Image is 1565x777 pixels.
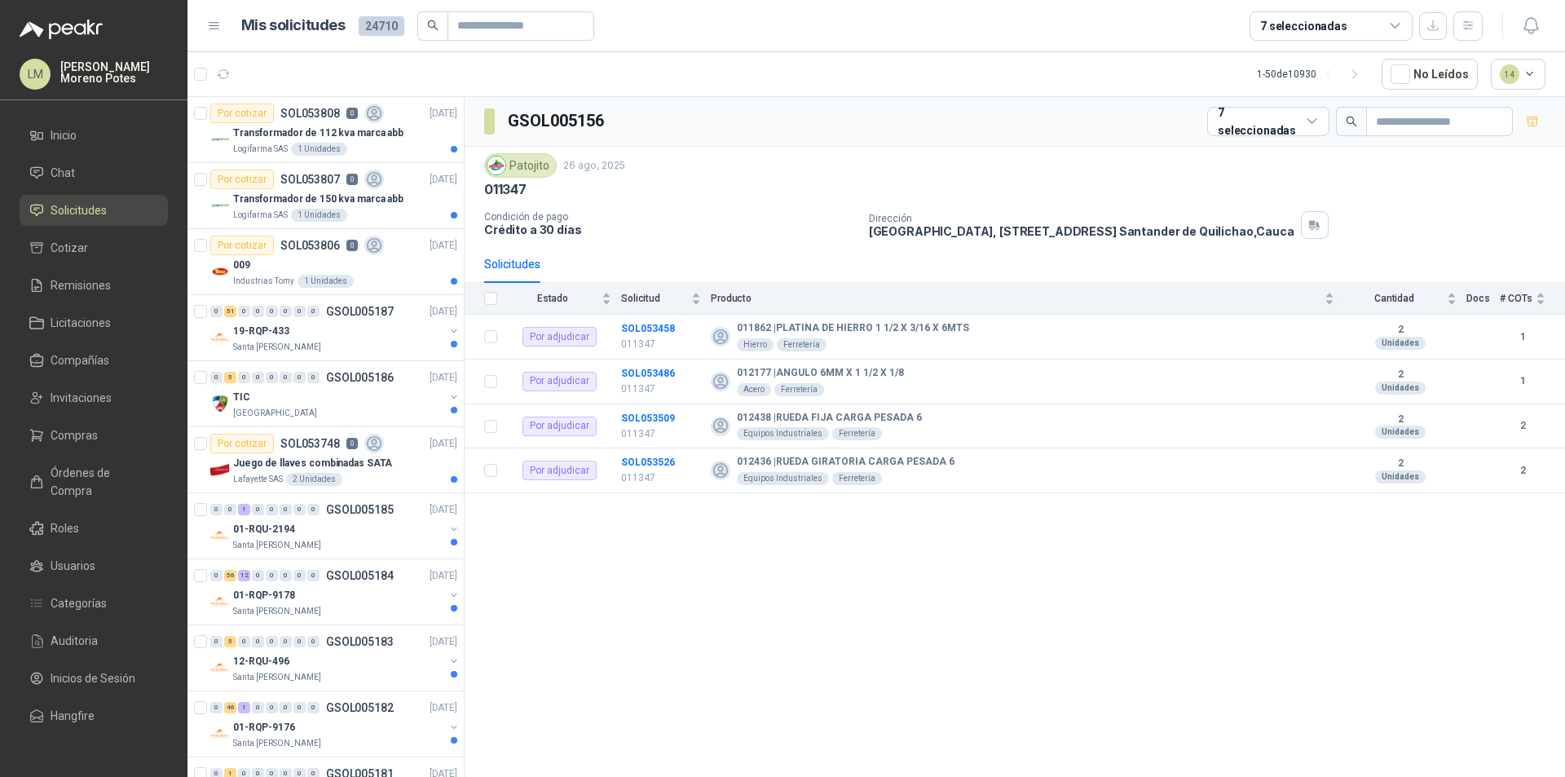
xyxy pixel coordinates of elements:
a: 0 0 1 0 0 0 0 0 GSOL005185[DATE] Company Logo01-RQU-2194Santa [PERSON_NAME] [210,500,461,552]
b: 2 [1344,413,1457,426]
div: 0 [307,372,320,383]
b: 012436 | RUEDA GIRATORIA CARGA PESADA 6 [737,456,954,469]
span: search [1346,116,1357,127]
a: Por cotizarSOL0538080[DATE] Company LogoTransformador de 112 kva marca abbLogifarma SAS1 Unidades [187,97,464,163]
th: Producto [711,283,1344,315]
div: Solicitudes [484,255,540,273]
div: Ferretería [774,383,824,396]
a: SOL053526 [621,457,675,468]
div: 0 [266,570,278,581]
span: 24710 [359,16,404,36]
p: 01-RQP-9176 [233,720,295,735]
div: Unidades [1375,470,1426,483]
div: Unidades [1375,337,1426,350]
a: Auditoria [20,625,168,656]
div: 0 [280,702,292,713]
p: [GEOGRAPHIC_DATA], [STREET_ADDRESS] Santander de Quilichao , Cauca [869,224,1294,238]
p: Santa [PERSON_NAME] [233,671,321,684]
div: 1 Unidades [298,275,354,288]
p: Transformador de 150 kva marca abb [233,192,403,207]
a: Categorías [20,588,168,619]
p: 009 [233,258,250,273]
div: 0 [293,570,306,581]
img: Company Logo [210,724,230,744]
span: Producto [711,293,1321,304]
b: 1 [1500,373,1545,389]
div: 0 [252,306,264,317]
img: Company Logo [210,526,230,545]
div: Equipos Industriales [737,472,829,485]
p: GSOL005182 [326,702,394,713]
div: 2 Unidades [286,473,342,486]
p: Santa [PERSON_NAME] [233,341,321,354]
a: Licitaciones [20,307,168,338]
div: Unidades [1375,382,1426,395]
div: 0 [307,636,320,647]
p: TIC [233,390,250,405]
span: Invitaciones [51,389,112,407]
div: 12 [238,570,250,581]
button: No Leídos [1382,59,1478,90]
b: 012177 | ANGULO 6MM X 1 1/2 X 1/8 [737,367,904,380]
div: 0 [252,570,264,581]
span: Compras [51,426,98,444]
img: Company Logo [210,592,230,611]
span: Licitaciones [51,314,111,332]
a: 0 46 1 0 0 0 0 0 GSOL005182[DATE] Company Logo01-RQP-9176Santa [PERSON_NAME] [210,698,461,750]
p: [DATE] [430,370,457,386]
p: Logifarma SAS [233,209,288,222]
div: Ferretería [777,338,827,351]
p: [DATE] [430,568,457,584]
a: Solicitudes [20,195,168,226]
p: 011347 [621,382,701,397]
b: 1 [1500,329,1545,345]
div: 0 [252,372,264,383]
div: 56 [224,570,236,581]
img: Company Logo [210,328,230,347]
img: Company Logo [210,460,230,479]
p: [DATE] [430,436,457,452]
div: 0 [280,636,292,647]
p: Lafayette SAS [233,473,283,486]
div: Hierro [737,338,774,351]
span: Solicitud [621,293,688,304]
th: Solicitud [621,283,711,315]
div: Patojito [484,153,557,178]
p: 01-RQP-9178 [233,588,295,603]
p: 011347 [621,426,701,442]
span: Inicios de Sesión [51,669,135,687]
div: 7 seleccionadas [1218,104,1300,139]
b: 011862 | PLATINA DE HIERRO 1 1/2 X 3/16 X 6MTS [737,322,969,335]
p: 12-RQU-496 [233,654,289,669]
img: Company Logo [210,658,230,678]
img: Company Logo [210,196,230,215]
a: Roles [20,513,168,544]
p: [DATE] [430,634,457,650]
div: Ferretería [832,427,882,440]
p: 0 [346,438,358,449]
a: SOL053509 [621,413,675,424]
p: Santa [PERSON_NAME] [233,605,321,618]
b: 012438 | RUEDA FIJA CARGA PESADA 6 [737,412,922,425]
p: GSOL005183 [326,636,394,647]
p: 011347 [621,337,701,352]
p: Santa [PERSON_NAME] [233,737,321,750]
span: Chat [51,164,75,182]
div: 0 [266,504,278,515]
div: 0 [210,570,223,581]
p: GSOL005186 [326,372,394,383]
p: [GEOGRAPHIC_DATA] [233,407,317,420]
a: SOL053458 [621,323,675,334]
a: Órdenes de Compra [20,457,168,506]
div: 0 [293,504,306,515]
a: Usuarios [20,550,168,581]
div: 0 [307,570,320,581]
span: Cantidad [1344,293,1444,304]
div: 0 [280,570,292,581]
p: 19-RQP-433 [233,324,289,339]
p: Transformador de 112 kva marca abb [233,126,403,141]
a: Compras [20,420,168,451]
img: Company Logo [210,394,230,413]
div: Por adjudicar [522,372,597,391]
span: Compañías [51,351,109,369]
